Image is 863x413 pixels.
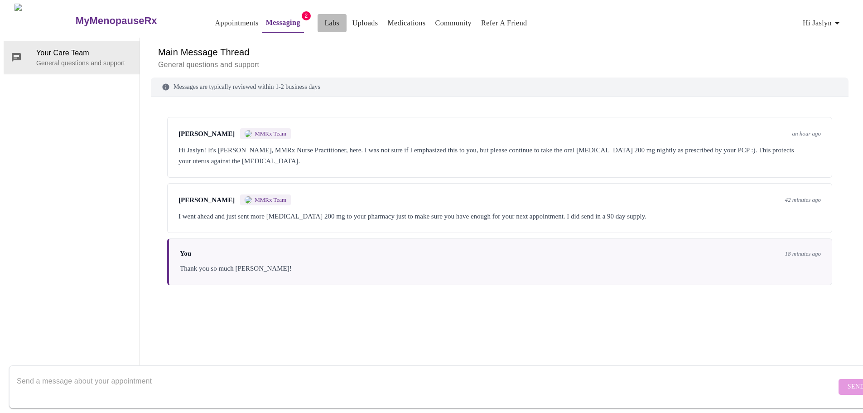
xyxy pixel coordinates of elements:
[245,130,252,137] img: MMRX
[158,59,841,70] p: General questions and support
[435,17,472,29] a: Community
[302,11,311,20] span: 2
[74,5,193,37] a: MyMenopauseRx
[477,14,531,32] button: Refer a Friend
[266,16,300,29] a: Messaging
[151,78,849,97] div: Messages are typically reviewed within 1-2 business days
[255,130,286,137] span: MMRx Team
[178,196,235,204] span: [PERSON_NAME]
[212,14,262,32] button: Appointments
[178,145,821,166] div: Hi Jaslyn! It's [PERSON_NAME], MMRx Nurse Practitioner, here. I was not sure if I emphasized this...
[180,263,821,274] div: Thank you so much [PERSON_NAME]!
[158,45,841,59] h6: Main Message Thread
[384,14,429,32] button: Medications
[785,250,821,258] span: 18 minutes ago
[792,130,821,137] span: an hour ago
[36,48,132,58] span: Your Care Team
[799,14,846,32] button: Hi Jaslyn
[481,17,527,29] a: Refer a Friend
[352,17,378,29] a: Uploads
[262,14,304,33] button: Messaging
[178,211,821,222] div: I went ahead and just sent more [MEDICAL_DATA] 200 mg to your pharmacy just to make sure you have...
[180,250,191,258] span: You
[803,17,843,29] span: Hi Jaslyn
[432,14,476,32] button: Community
[215,17,259,29] a: Appointments
[324,17,339,29] a: Labs
[785,196,821,204] span: 42 minutes ago
[255,196,286,204] span: MMRx Team
[178,130,235,138] span: [PERSON_NAME]
[318,14,347,32] button: Labs
[245,196,252,204] img: MMRX
[36,58,132,68] p: General questions and support
[17,372,836,401] textarea: Send a message about your appointment
[387,17,425,29] a: Medications
[76,15,157,27] h3: MyMenopauseRx
[349,14,382,32] button: Uploads
[14,4,74,38] img: MyMenopauseRx Logo
[4,41,140,74] div: Your Care TeamGeneral questions and support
